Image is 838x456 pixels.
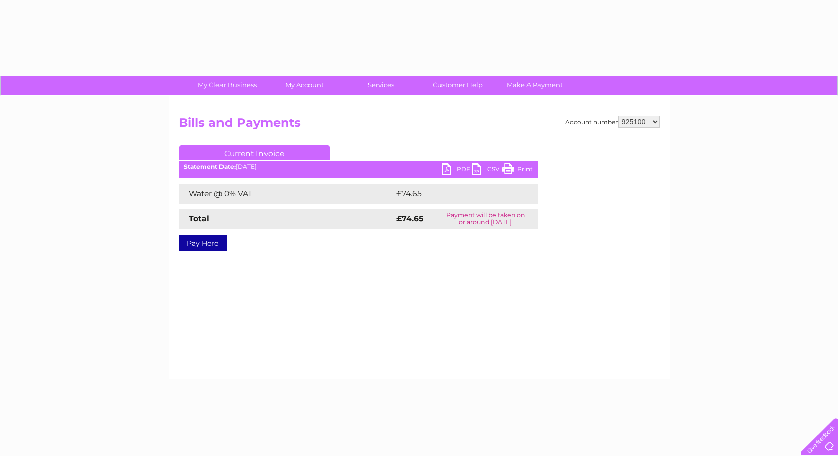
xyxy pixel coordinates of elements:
[179,145,330,160] a: Current Invoice
[262,76,346,95] a: My Account
[339,76,423,95] a: Services
[442,163,472,178] a: PDF
[179,116,660,135] h2: Bills and Payments
[179,235,227,251] a: Pay Here
[493,76,577,95] a: Make A Payment
[472,163,502,178] a: CSV
[179,184,394,204] td: Water @ 0% VAT
[416,76,500,95] a: Customer Help
[565,116,660,128] div: Account number
[189,214,209,223] strong: Total
[396,214,423,223] strong: £74.65
[184,163,236,170] b: Statement Date:
[394,184,517,204] td: £74.65
[502,163,533,178] a: Print
[186,76,269,95] a: My Clear Business
[433,209,538,229] td: Payment will be taken on or around [DATE]
[179,163,538,170] div: [DATE]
